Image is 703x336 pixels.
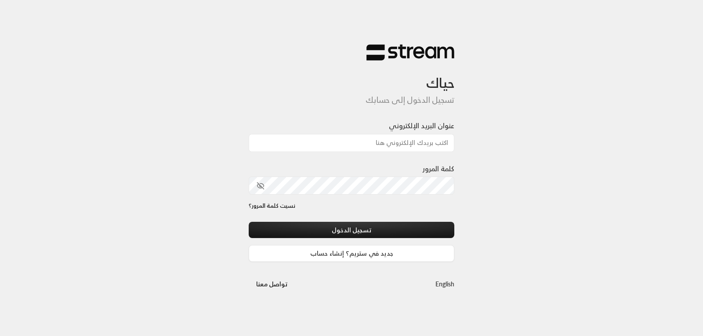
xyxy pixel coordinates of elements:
button: toggle password visibility [253,178,268,193]
button: تواصل معنا [249,276,295,292]
a: English [435,276,454,292]
a: نسيت كلمة المرور؟ [249,202,295,210]
label: عنوان البريد الإلكتروني [389,120,454,131]
h5: تسجيل الدخول إلى حسابك [249,95,454,105]
button: تسجيل الدخول [249,222,454,238]
img: Stream Logo [366,44,454,61]
a: تواصل معنا [249,278,295,289]
label: كلمة المرور [423,163,454,174]
a: جديد في ستريم؟ إنشاء حساب [249,245,454,261]
input: اكتب بريدك الإلكتروني هنا [249,134,454,152]
h3: حياك [249,61,454,91]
